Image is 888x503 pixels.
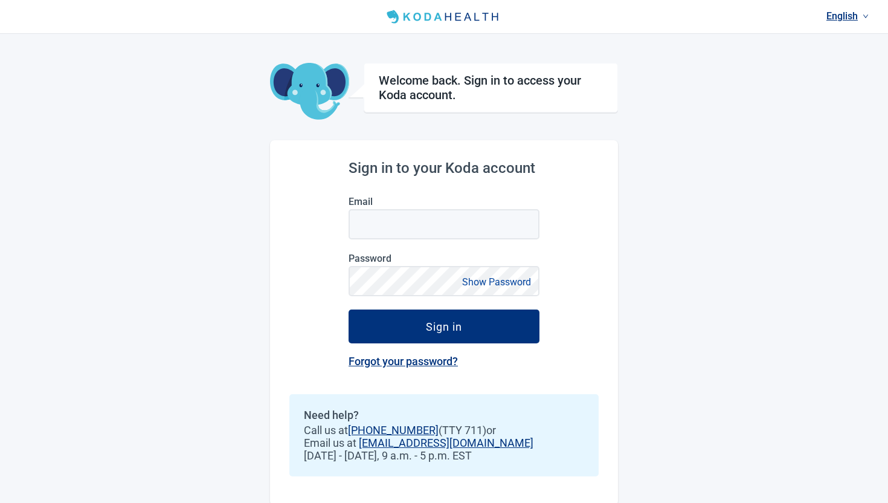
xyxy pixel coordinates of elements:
h1: Welcome back. Sign in to access your Koda account. [379,73,603,102]
label: Password [349,253,539,264]
img: Koda Health [382,7,506,27]
span: Call us at (TTY 711) or [304,424,584,436]
span: down [863,13,869,19]
a: [EMAIL_ADDRESS][DOMAIN_NAME] [359,436,533,449]
button: Sign in [349,310,539,343]
h2: Sign in to your Koda account [349,160,539,177]
div: Sign in [426,320,462,333]
a: Current language: English [822,6,874,26]
button: Show Password [458,274,535,290]
span: Email us at [304,436,584,449]
label: Email [349,196,539,207]
span: [DATE] - [DATE], 9 a.m. - 5 p.m. EST [304,449,584,462]
h2: Need help? [304,409,584,421]
img: Koda Elephant [270,63,349,121]
a: [PHONE_NUMBER] [348,424,439,436]
a: Forgot your password? [349,355,458,368]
